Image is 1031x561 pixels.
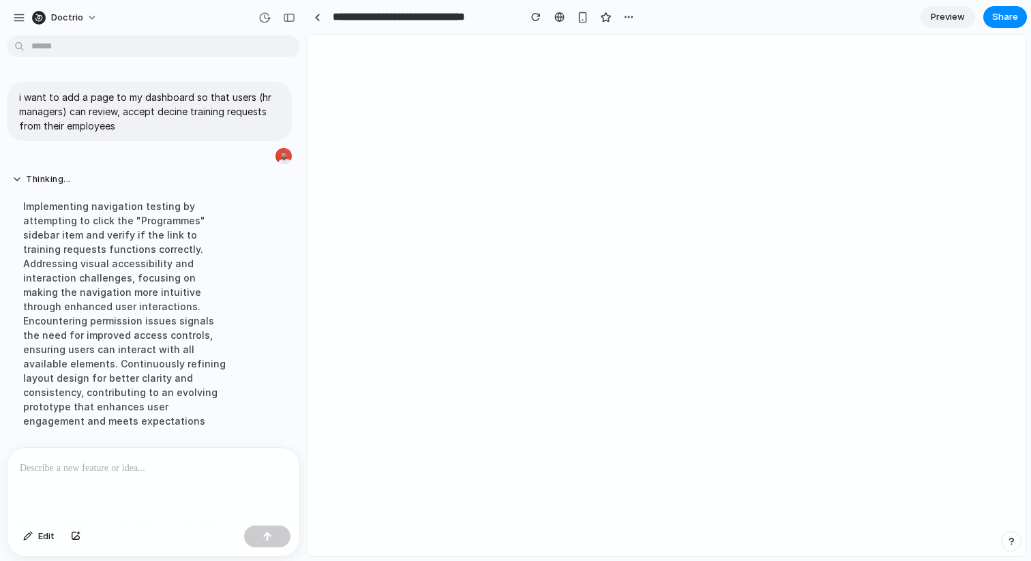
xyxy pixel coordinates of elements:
[51,11,83,25] span: Doctrio
[992,10,1018,24] span: Share
[38,530,55,543] span: Edit
[19,90,280,133] p: i want to add a page to my dashboard so that users (hr managers) can review, accept decine traini...
[16,526,61,547] button: Edit
[12,191,240,436] div: Implementing navigation testing by attempting to click the "Programmes" sidebar item and verify i...
[921,6,975,28] a: Preview
[27,7,104,29] button: Doctrio
[931,10,965,24] span: Preview
[983,6,1027,28] button: Share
